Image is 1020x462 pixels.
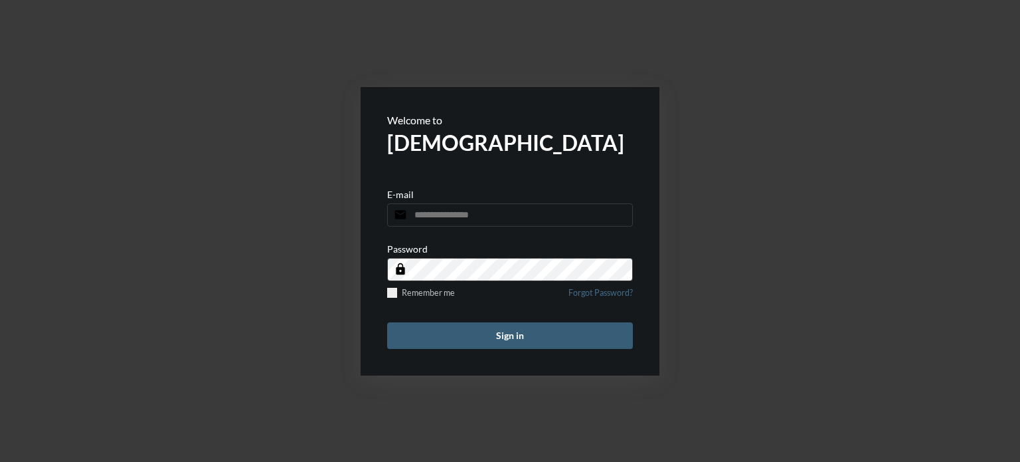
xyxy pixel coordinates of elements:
[387,189,414,200] p: E-mail
[387,114,633,126] p: Welcome to
[387,288,455,298] label: Remember me
[387,243,428,255] p: Password
[568,288,633,306] a: Forgot Password?
[387,322,633,349] button: Sign in
[387,130,633,156] h2: [DEMOGRAPHIC_DATA]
